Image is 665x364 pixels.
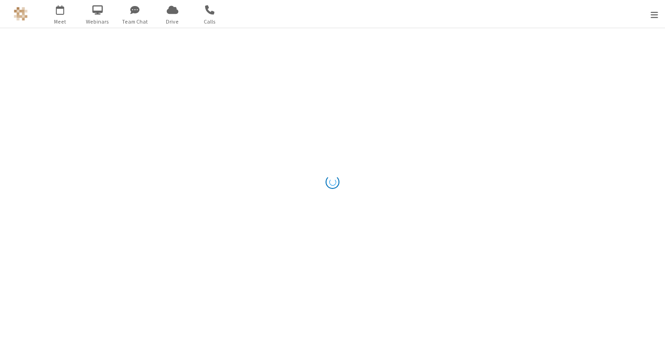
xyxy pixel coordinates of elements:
[14,7,28,21] img: QA Selenium DO NOT DELETE OR CHANGE
[193,18,227,26] span: Calls
[80,18,115,26] span: Webinars
[43,18,78,26] span: Meet
[118,18,152,26] span: Team Chat
[642,340,658,358] iframe: Chat
[155,18,190,26] span: Drive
